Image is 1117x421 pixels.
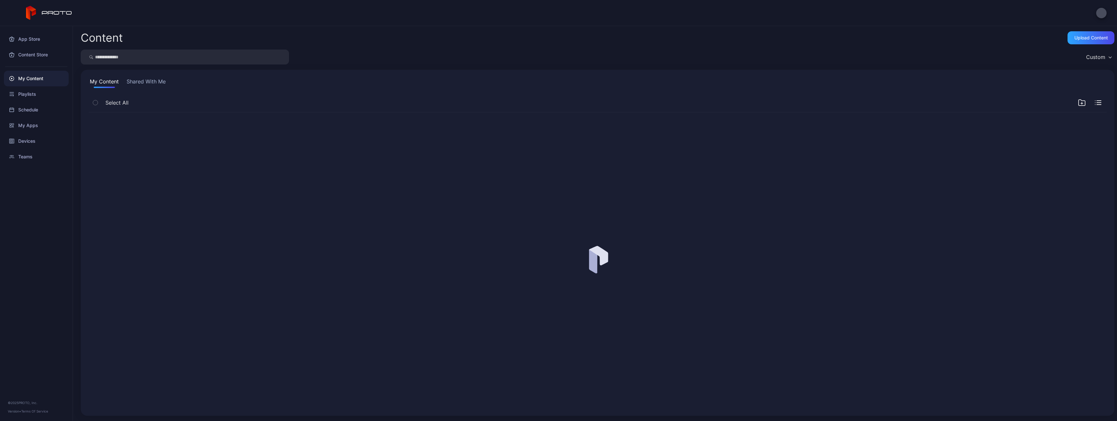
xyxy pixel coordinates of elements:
[21,409,48,413] a: Terms Of Service
[8,400,65,405] div: © 2025 PROTO, Inc.
[4,102,69,118] a: Schedule
[1086,54,1105,60] div: Custom
[4,118,69,133] a: My Apps
[105,99,129,107] span: Select All
[1074,35,1108,40] div: Upload Content
[125,78,167,88] button: Shared With Me
[4,149,69,165] a: Teams
[89,78,120,88] button: My Content
[4,86,69,102] a: Playlists
[4,47,69,63] a: Content Store
[1083,50,1114,65] button: Custom
[81,32,123,43] div: Content
[8,409,21,413] span: Version •
[4,31,69,47] a: App Store
[4,71,69,86] a: My Content
[1068,31,1114,44] button: Upload Content
[4,133,69,149] a: Devices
